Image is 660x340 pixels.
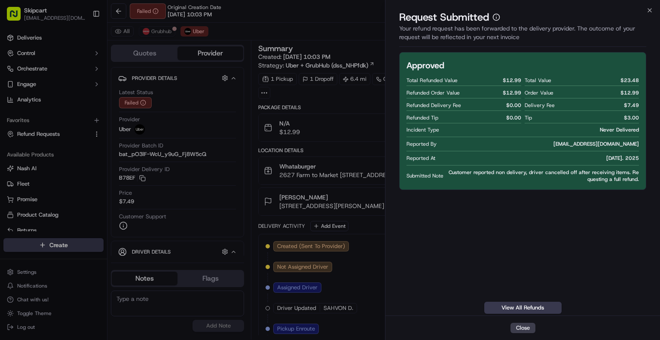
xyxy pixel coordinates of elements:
span: • [93,156,96,163]
span: [PERSON_NAME] [27,133,70,140]
button: Close [510,323,535,333]
img: 1736555255976-a54dd68f-1ca7-489b-9aae-adbdc363a1c4 [9,82,24,97]
span: API Documentation [81,192,138,200]
div: 💻 [73,193,79,199]
img: 5e9a9d7314ff4150bce227a61376b483.jpg [18,82,34,97]
span: $ 12.99 [503,77,521,84]
input: Got a question? Start typing here... [22,55,155,64]
span: $ 3.00 [624,114,639,121]
h2: Approved [406,59,444,71]
span: Knowledge Base [17,192,66,200]
span: $ 7.49 [624,102,639,109]
span: Refunded Order Value [406,89,460,96]
span: Total Refunded Value [406,77,458,84]
span: $ 12.99 [620,89,639,96]
div: Past conversations [9,111,58,118]
button: See all [133,110,156,120]
span: Refunded Tip [406,114,438,121]
div: We're available if you need us! [39,90,118,97]
span: $ 0.00 [506,102,521,109]
span: Refunded Delivery Fee [406,102,461,109]
span: $ 0.00 [506,114,521,121]
button: Start new chat [146,84,156,95]
span: Delivery Fee [525,102,555,109]
p: Welcome 👋 [9,34,156,48]
span: Incident Type [406,126,439,133]
img: 1736555255976-a54dd68f-1ca7-489b-9aae-adbdc363a1c4 [17,156,24,163]
p: Request Submitted [399,10,489,24]
img: Wisdom Oko [9,148,22,165]
span: Reported At [406,155,435,162]
span: [EMAIL_ADDRESS][DOMAIN_NAME] [553,141,639,147]
span: Submitted Note [406,172,443,179]
span: Pylon [86,213,104,219]
span: $ 12.99 [503,89,521,96]
img: Jonathan Mireles [9,125,22,138]
span: [DATE] [98,156,116,163]
img: Nash [9,8,26,25]
div: Your refund request has been forwarded to the delivery provider. The outcome of your request will... [399,24,646,47]
span: Reported By [406,141,437,147]
a: Powered byPylon [61,212,104,219]
div: 📗 [9,193,15,199]
div: Start new chat [39,82,141,90]
span: Wisdom [PERSON_NAME] [27,156,92,163]
span: Tip [525,114,532,121]
a: 📗Knowledge Base [5,188,69,204]
span: [DATE]. 2025 [606,155,639,162]
span: [DATE] [76,133,94,140]
span: Never Delivered [600,126,639,133]
span: • [71,133,74,140]
span: $ 23.48 [620,77,639,84]
span: Order Value [525,89,553,96]
span: Total Value [525,77,551,84]
a: View All Refunds [484,302,562,314]
span: Customer reported non delivery, driver cancelled off after receiving items. Requesting a full ref... [447,169,639,183]
a: 💻API Documentation [69,188,141,204]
